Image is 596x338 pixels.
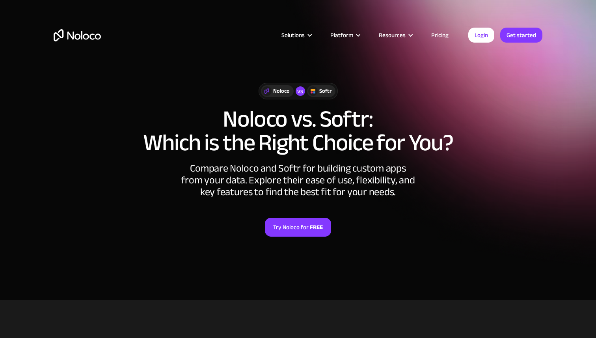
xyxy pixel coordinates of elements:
[54,107,542,155] h1: Noloco vs. Softr: Which is the Right Choice for You?
[180,162,416,198] div: Compare Noloco and Softr for building custom apps from your data. Explore their ease of use, flex...
[265,218,331,237] a: Try Noloco forFREE
[320,30,369,40] div: Platform
[500,28,542,43] a: Get started
[421,30,458,40] a: Pricing
[468,28,494,43] a: Login
[272,30,320,40] div: Solutions
[310,222,323,232] strong: FREE
[54,29,101,41] a: home
[281,30,305,40] div: Solutions
[273,87,290,95] div: Noloco
[369,30,421,40] div: Resources
[319,87,332,95] div: Softr
[379,30,406,40] div: Resources
[330,30,353,40] div: Platform
[296,86,305,96] div: vs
